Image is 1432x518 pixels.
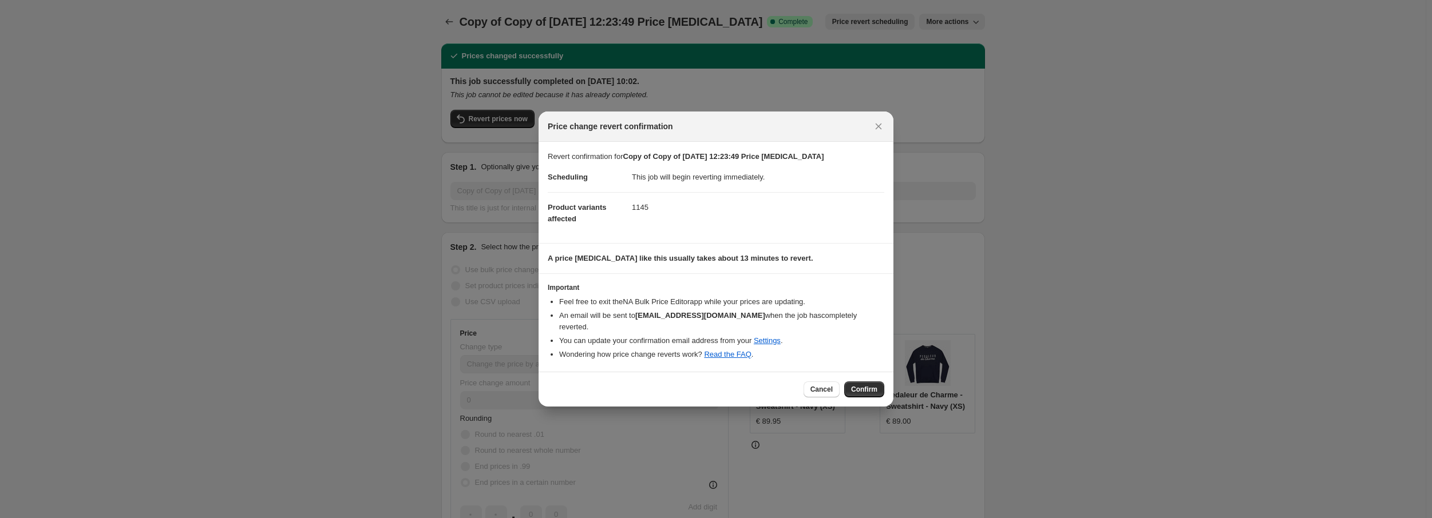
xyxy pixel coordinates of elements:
[632,192,884,222] dd: 1145
[548,254,813,262] b: A price [MEDICAL_DATA] like this usually takes about 13 minutes to revert.
[810,385,833,394] span: Cancel
[754,336,781,345] a: Settings
[548,283,884,292] h3: Important
[844,381,884,397] button: Confirm
[559,296,884,308] li: Feel free to exit the NA Bulk Price Editor app while your prices are updating.
[871,118,887,134] button: Close
[635,311,765,320] b: [EMAIL_ADDRESS][DOMAIN_NAME]
[559,335,884,346] li: You can update your confirmation email address from your .
[548,173,588,181] span: Scheduling
[559,310,884,333] li: An email will be sent to when the job has completely reverted .
[851,385,877,394] span: Confirm
[623,152,824,161] b: Copy of Copy of [DATE] 12:23:49 Price [MEDICAL_DATA]
[632,162,884,192] dd: This job will begin reverting immediately.
[548,203,607,223] span: Product variants affected
[548,121,673,132] span: Price change revert confirmation
[704,350,751,358] a: Read the FAQ
[548,151,884,162] p: Revert confirmation for
[559,349,884,360] li: Wondering how price change reverts work? .
[804,381,840,397] button: Cancel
